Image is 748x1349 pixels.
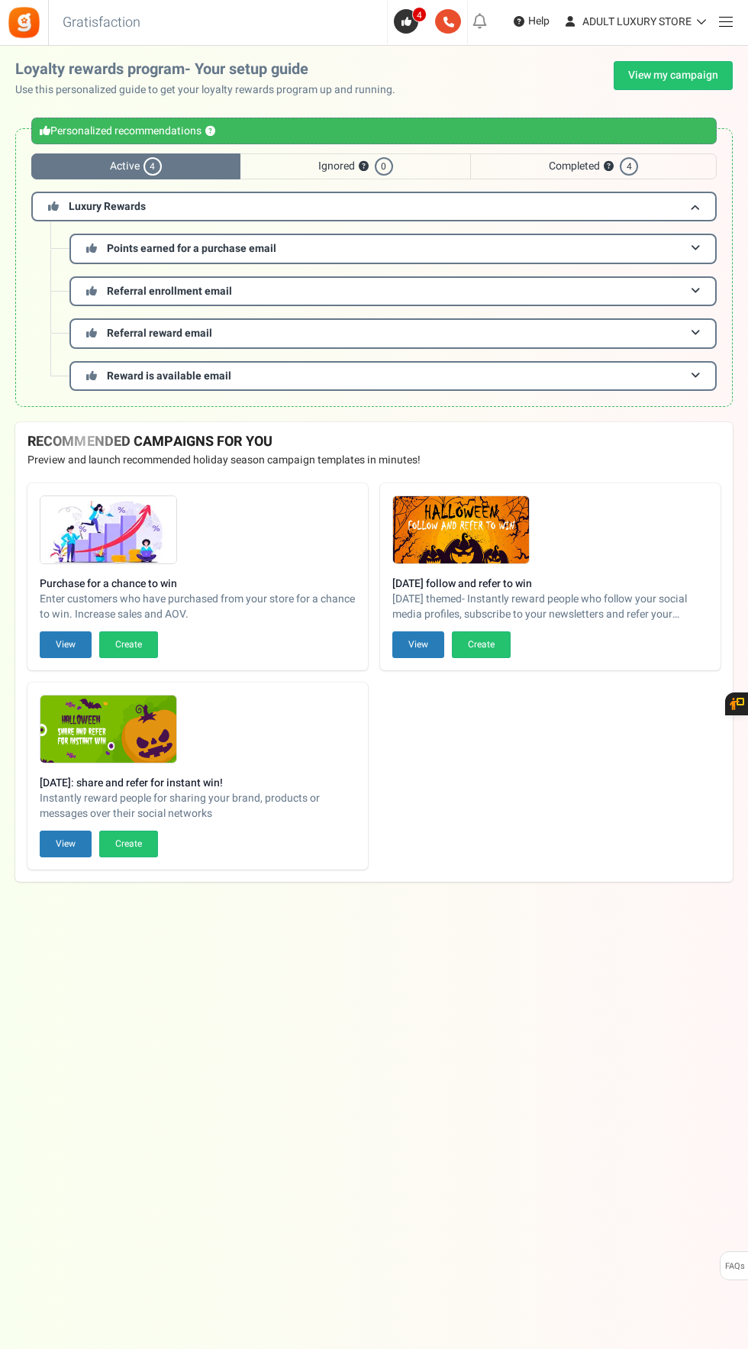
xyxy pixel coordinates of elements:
h2: Loyalty rewards program- Your setup guide [15,61,408,78]
span: Points earned for a purchase email [107,240,276,257]
span: Instantly reward people for sharing your brand, products or messages over their social networks [40,791,356,821]
a: Menu [711,6,740,36]
a: 4 [394,9,429,34]
strong: [DATE] follow and refer to win [392,576,708,592]
img: Gratisfaction [7,5,41,40]
span: Referral reward email [107,325,212,341]
button: ? [604,162,614,172]
button: View [392,631,444,658]
span: Enter customers who have purchased from your store for a chance to win. Increase sales and AOV. [40,592,356,622]
span: Active [31,153,240,179]
span: 4 [620,157,638,176]
span: [DATE] themed- Instantly reward people who follow your social media profiles, subscribe to your n... [392,592,708,622]
span: ADULT LUXURY STORE [582,14,692,30]
img: Recommended Campaigns [393,496,529,565]
span: 4 [412,7,427,22]
span: Ignored [240,153,471,179]
h3: Gratisfaction [46,8,157,38]
img: Recommended Campaigns [40,496,176,565]
div: Personalized recommendations [31,118,717,144]
span: Completed [470,153,717,179]
img: Recommended Campaigns [40,695,176,764]
strong: Purchase for a chance to win [40,576,356,592]
strong: [DATE]: share and refer for instant win! [40,776,356,791]
button: Create [452,631,511,658]
span: FAQs [724,1252,745,1281]
p: Preview and launch recommended holiday season campaign templates in minutes! [27,453,721,468]
button: View [40,631,92,658]
button: Create [99,631,158,658]
button: Create [99,831,158,857]
span: Help [524,14,550,29]
span: Referral enrollment email [107,283,232,299]
button: ? [359,162,369,172]
p: Use this personalized guide to get your loyalty rewards program up and running. [15,82,408,98]
span: 0 [375,157,393,176]
span: Reward is available email [107,368,231,384]
h4: RECOMMENDED CAMPAIGNS FOR YOU [27,434,721,450]
button: View [40,831,92,857]
a: View my campaign [614,61,733,90]
span: 4 [143,157,162,176]
button: ? [205,127,215,137]
a: Help [508,9,556,34]
span: Luxury Rewards [69,198,146,215]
